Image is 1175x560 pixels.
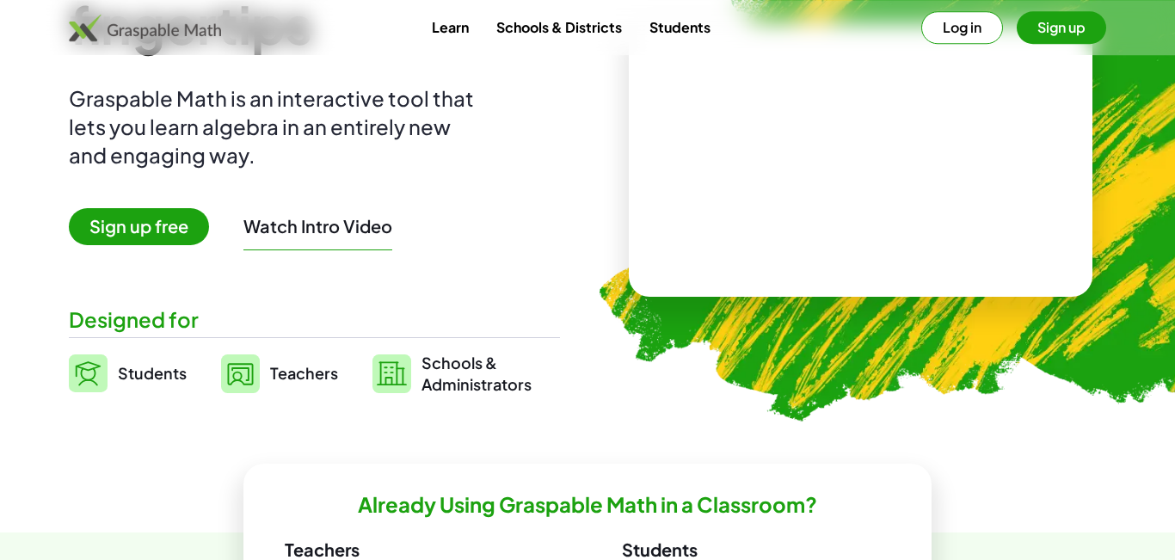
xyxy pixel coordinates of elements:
a: Schools & Districts [483,11,636,43]
img: svg%3e [221,354,260,393]
button: Sign up [1017,11,1106,44]
button: Watch Intro Video [243,215,392,237]
a: Learn [418,11,483,43]
a: Students [636,11,724,43]
span: Schools & Administrators [421,352,532,395]
h2: Already Using Graspable Math in a Classroom? [358,491,817,518]
a: Students [69,352,187,395]
div: Designed for [69,305,560,334]
a: Teachers [221,352,338,395]
div: Graspable Math is an interactive tool that lets you learn algebra in an entirely new and engaging... [69,84,482,169]
img: svg%3e [69,354,108,392]
span: Students [118,363,187,383]
img: svg%3e [372,354,411,393]
video: What is this? This is dynamic math notation. Dynamic math notation plays a central role in how Gr... [732,96,990,225]
button: Log in [921,11,1003,44]
span: Sign up free [69,208,209,245]
span: Teachers [270,363,338,383]
a: Schools &Administrators [372,352,532,395]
